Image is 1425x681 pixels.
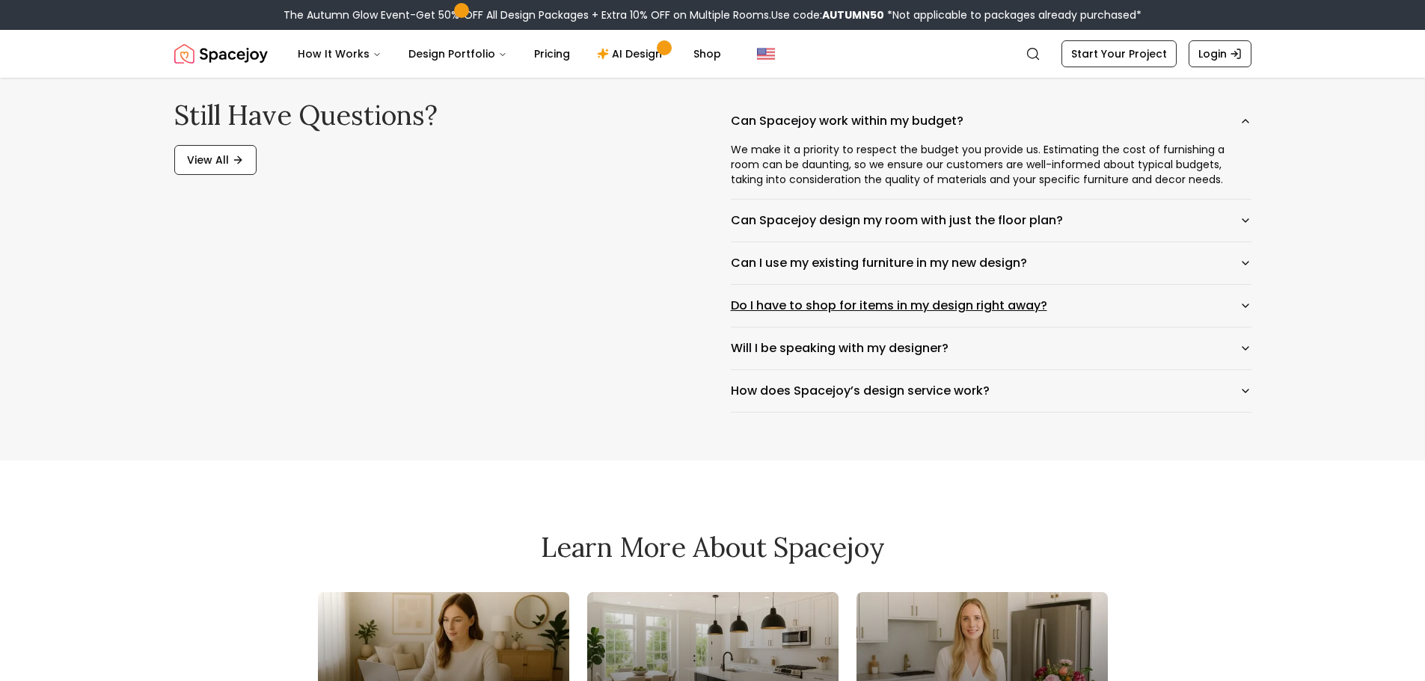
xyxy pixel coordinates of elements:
a: View All [174,145,257,175]
span: *Not applicable to packages already purchased* [884,7,1141,22]
button: Will I be speaking with my designer? [731,327,1251,369]
div: The Autumn Glow Event-Get 50% OFF All Design Packages + Extra 10% OFF on Multiple Rooms. [284,7,1141,22]
b: AUTUMN50 [822,7,884,22]
h2: Still have questions? [174,100,695,130]
a: Shop [681,39,733,69]
button: How It Works [286,39,393,69]
a: Start Your Project [1061,40,1177,67]
nav: Global [174,30,1251,78]
a: Pricing [522,39,582,69]
a: Login [1189,40,1251,67]
button: Can I use my existing furniture in my new design? [731,242,1251,284]
button: How does Spacejoy’s design service work? [731,370,1251,412]
button: Can Spacejoy design my room with just the floor plan? [731,200,1251,241]
img: Spacejoy Logo [174,39,268,69]
nav: Main [286,39,733,69]
img: United States [757,45,775,63]
span: Use code: [771,7,884,22]
button: Can Spacejoy work within my budget? [731,100,1251,142]
button: Design Portfolio [396,39,519,69]
div: Can Spacejoy work within my budget? [731,142,1251,199]
h2: Learn More About Spacejoy [318,532,1108,562]
div: We make it a priority to respect the budget you provide us. Estimating the cost of furnishing a r... [731,142,1251,199]
a: Spacejoy [174,39,268,69]
a: AI Design [585,39,678,69]
button: Do I have to shop for items in my design right away? [731,285,1251,327]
